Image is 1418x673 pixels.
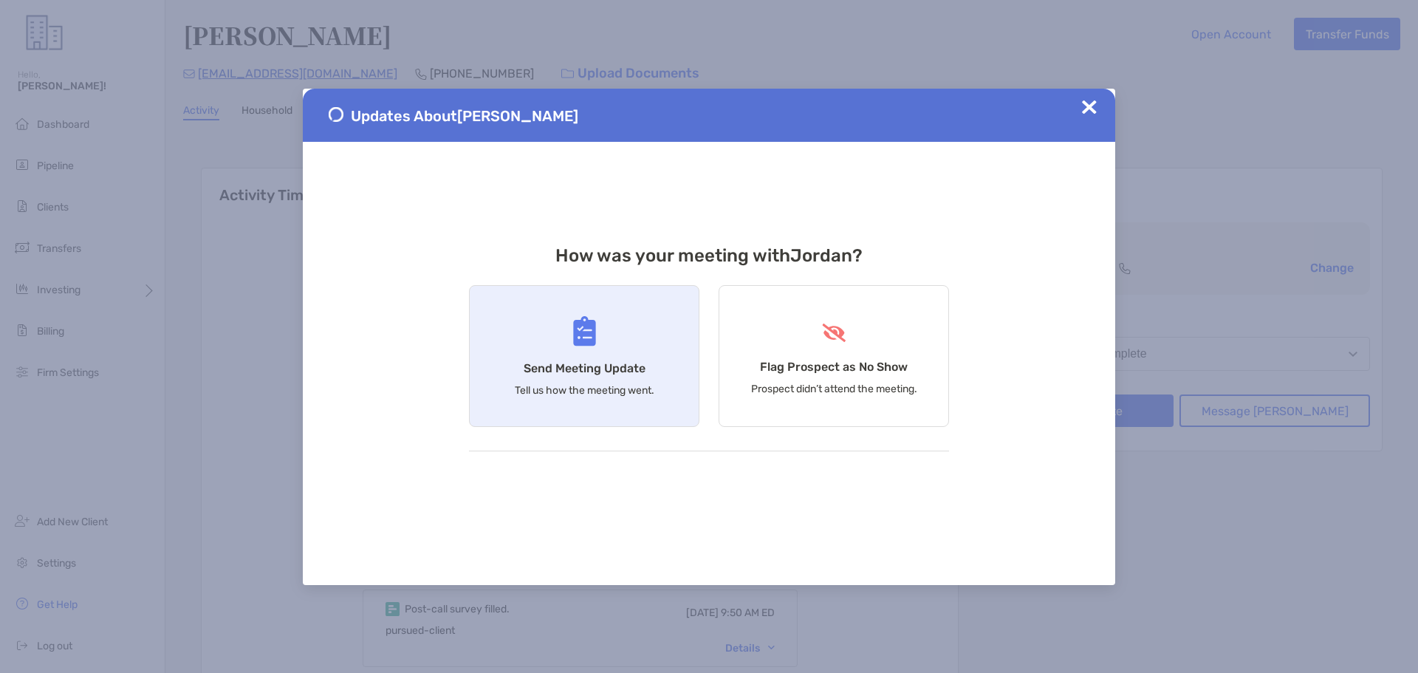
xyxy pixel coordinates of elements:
img: Send Meeting Update 1 [329,107,343,122]
p: Tell us how the meeting went. [515,384,654,397]
img: Flag Prospect as No Show [821,324,848,342]
h3: How was your meeting with Jordan ? [469,245,949,266]
h4: Flag Prospect as No Show [760,360,908,374]
img: Close Updates Zoe [1082,100,1097,115]
span: Updates About [PERSON_NAME] [351,107,578,125]
p: Prospect didn’t attend the meeting. [751,383,917,395]
h4: Send Meeting Update [524,361,645,375]
img: Send Meeting Update [573,316,596,346]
